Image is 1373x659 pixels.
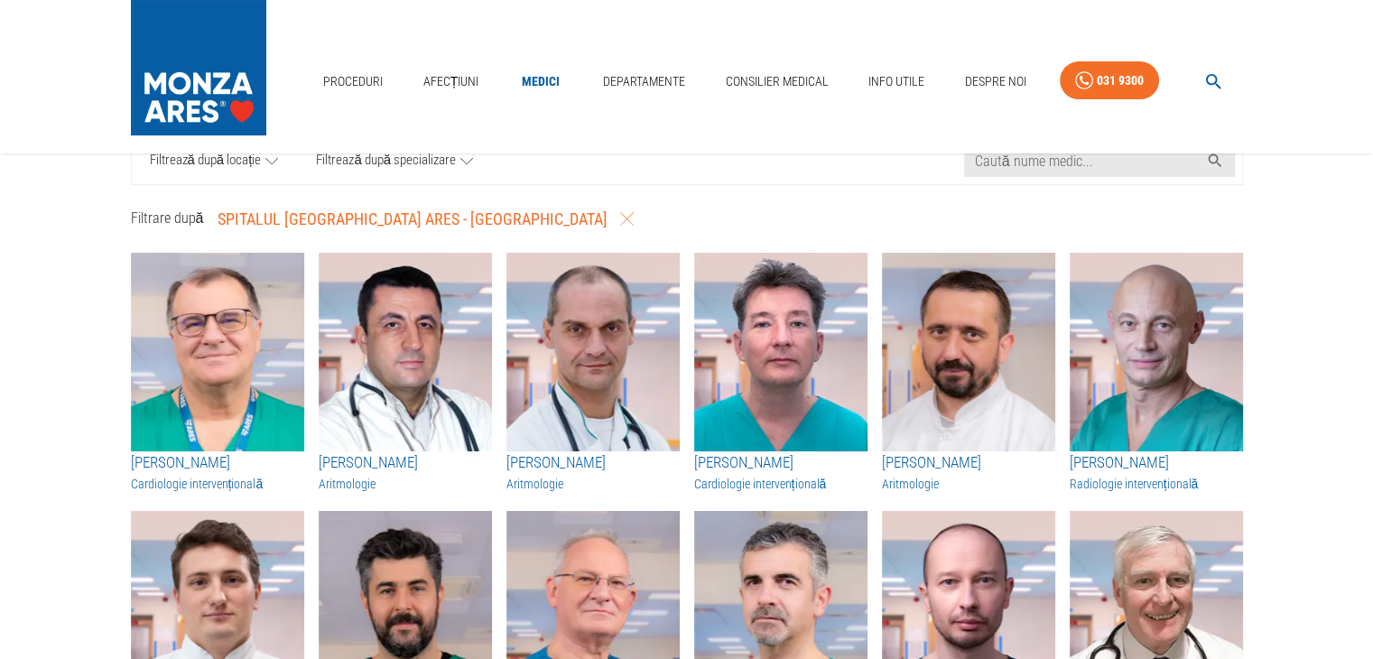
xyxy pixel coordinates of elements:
img: Dr. Gabriel Cismaru [882,253,1055,451]
img: Dr. Lucian Mărginean [1070,253,1243,451]
h3: Radiologie intervențională [1070,475,1243,493]
a: [PERSON_NAME]Aritmologie [319,451,492,493]
a: Medici [512,63,570,100]
h3: [PERSON_NAME] [882,451,1055,475]
a: Despre Noi [958,63,1034,100]
h3: [PERSON_NAME] [694,451,867,475]
img: Dr. Radu Roșu [506,253,680,451]
a: Proceduri [316,63,390,100]
h3: [PERSON_NAME] [319,451,492,475]
h3: Aritmologie [506,475,680,493]
a: [PERSON_NAME]Radiologie intervențională [1070,451,1243,493]
h3: Aritmologie [319,475,492,493]
a: 031 9300 [1060,61,1159,100]
h3: [PERSON_NAME] [506,451,680,475]
h3: Cardiologie intervențională [131,475,304,493]
a: [PERSON_NAME]Cardiologie intervențională [131,451,304,493]
a: Info Utile [861,63,932,100]
a: Consilier Medical [718,63,835,100]
img: Dr. Ștefan Moț [131,253,304,451]
a: Filtrează după specializare [297,138,492,184]
a: Afecțiuni [416,63,487,100]
h3: [PERSON_NAME] [131,451,304,475]
p: Filtrare după [131,208,204,229]
img: Dr. Radu Hagiu [694,253,867,451]
a: Filtrează după locație [132,138,298,184]
a: [PERSON_NAME]Aritmologie [506,451,680,493]
span: Filtrează după locație [150,150,262,172]
img: Dr. Marius Andronache [319,253,492,451]
div: 031 9300 [1097,70,1144,92]
a: [PERSON_NAME]Cardiologie intervențională [694,451,867,493]
a: [PERSON_NAME]Aritmologie [882,451,1055,493]
h3: Aritmologie [882,475,1055,493]
h3: [PERSON_NAME] [1070,451,1243,475]
span: Filtrează după specializare [316,150,456,172]
button: Spitalul [GEOGRAPHIC_DATA] ARES - [GEOGRAPHIC_DATA] [210,200,641,239]
a: Departamente [596,63,692,100]
h3: Cardiologie intervențională [694,475,867,493]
